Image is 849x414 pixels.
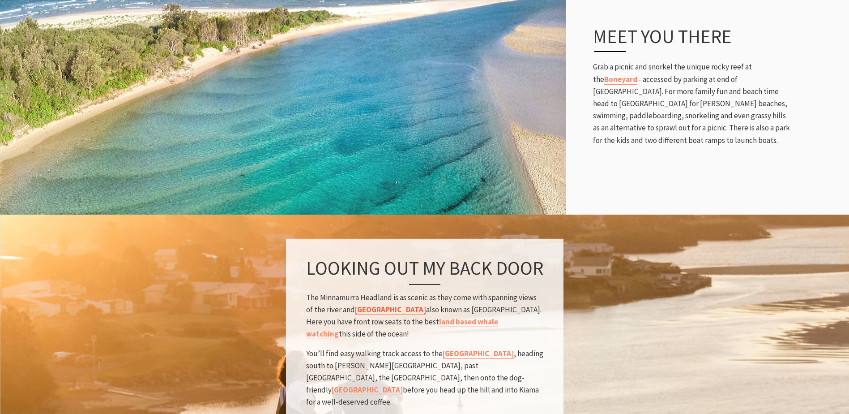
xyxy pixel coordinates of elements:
p: You’ll find easy walking track access to the , heading south to [PERSON_NAME][GEOGRAPHIC_DATA], p... [306,347,543,408]
a: [GEOGRAPHIC_DATA] [355,305,426,315]
a: land based whale watching [306,317,498,339]
h3: Looking out my back door [306,257,543,285]
a: [GEOGRAPHIC_DATA] [332,385,403,395]
p: The Minnamurra Headland is as scenic as they come with spanning views of the river and also known... [306,292,543,341]
a: Boneyard [604,74,637,85]
h3: Meet you There [593,25,770,52]
a: [GEOGRAPHIC_DATA] [443,348,514,358]
p: Grab a picnic and snorkel the unique rocky reef at the – accessed by parking at end of [GEOGRAPHI... [593,61,790,146]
